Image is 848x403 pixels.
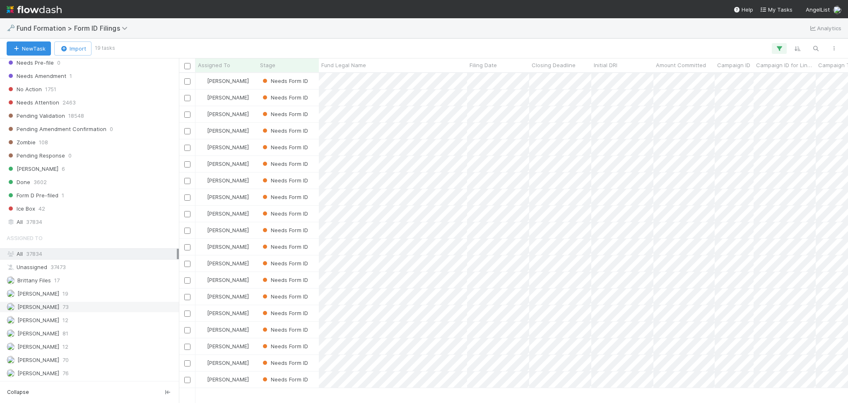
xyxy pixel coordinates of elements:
span: Needs Form ID [261,78,308,84]
img: avatar_d8fc9ee4-bd1b-4062-a2a8-84feb2d97839.png [199,94,206,101]
div: [PERSON_NAME] [199,325,249,334]
input: Toggle Row Selected [184,277,190,284]
span: [PERSON_NAME] [207,144,249,151]
span: [PERSON_NAME] [17,330,59,337]
span: [PERSON_NAME] [207,227,249,233]
input: Toggle Row Selected [184,294,190,300]
span: [PERSON_NAME] [207,127,249,134]
span: Zombie [7,137,36,148]
input: Toggle All Rows Selected [184,63,190,69]
span: Pending Amendment Confirmation [7,124,106,134]
span: Amount Committed [656,61,706,69]
span: 0 [68,151,72,161]
img: avatar_d8fc9ee4-bd1b-4062-a2a8-84feb2d97839.png [199,277,206,283]
span: 1 [62,190,64,201]
img: logo-inverted-e16ddd16eac7371096b0.svg [7,2,62,17]
img: avatar_d8fc9ee4-bd1b-4062-a2a8-84feb2d97839.png [199,243,206,250]
input: Toggle Row Selected [184,145,190,151]
div: [PERSON_NAME] [199,243,249,251]
span: 37834 [26,250,42,257]
span: [PERSON_NAME] [17,343,59,350]
span: 37473 [51,262,66,272]
span: [PERSON_NAME] [17,370,59,376]
div: Needs Form ID [261,176,308,185]
div: [PERSON_NAME] [199,126,249,135]
img: avatar_d8fc9ee4-bd1b-4062-a2a8-84feb2d97839.png [199,127,206,134]
span: Needs Form ID [261,293,308,300]
span: 37834 [26,217,42,227]
div: [PERSON_NAME] [199,143,249,151]
img: avatar_d8fc9ee4-bd1b-4062-a2a8-84feb2d97839.png [199,293,206,300]
span: Needs Form ID [261,210,308,217]
img: avatar_d8fc9ee4-bd1b-4062-a2a8-84feb2d97839.png [199,227,206,233]
div: Needs Form ID [261,93,308,102]
span: Stage [260,61,275,69]
span: [PERSON_NAME] [17,303,59,310]
span: [PERSON_NAME] [207,310,249,316]
span: [PERSON_NAME] [207,260,249,267]
span: 0 [110,124,113,134]
img: avatar_d8fc9ee4-bd1b-4062-a2a8-84feb2d97839.png [199,144,206,151]
div: Needs Form ID [261,160,308,168]
img: avatar_d8fc9ee4-bd1b-4062-a2a8-84feb2d97839.png [199,376,206,383]
input: Toggle Row Selected [184,228,190,234]
img: avatar_d8fc9ee4-bd1b-4062-a2a8-84feb2d97839.png [199,177,206,184]
span: Needs Form ID [261,94,308,101]
input: Toggle Row Selected [184,178,190,184]
span: 1751 [45,84,56,95]
input: Toggle Row Selected [184,377,190,383]
small: 19 tasks [95,44,115,52]
div: [PERSON_NAME] [199,209,249,218]
div: Needs Form ID [261,259,308,267]
div: [PERSON_NAME] [199,193,249,201]
div: [PERSON_NAME] [199,276,249,284]
div: Needs Form ID [261,243,308,251]
div: Needs Form ID [261,375,308,384]
span: Needs Form ID [261,326,308,333]
span: Filing Date [470,61,497,69]
img: avatar_d8fc9ee4-bd1b-4062-a2a8-84feb2d97839.png [199,78,206,84]
span: Closing Deadline [532,61,576,69]
div: Unassigned [7,262,177,272]
input: Toggle Row Selected [184,112,190,118]
div: Needs Form ID [261,309,308,317]
span: Form D Pre-filed [7,190,58,201]
span: No Action [7,84,42,95]
span: My Tasks [760,6,793,13]
span: Assigned To [7,230,43,246]
div: [PERSON_NAME] [199,77,249,85]
div: [PERSON_NAME] [199,226,249,234]
img: avatar_d8fc9ee4-bd1b-4062-a2a8-84feb2d97839.png [199,160,206,167]
span: 🗝️ [7,24,15,32]
img: avatar_d8fc9ee4-bd1b-4062-a2a8-84feb2d97839.png [199,343,206,350]
span: Needs Form ID [261,260,308,267]
span: [PERSON_NAME] [17,357,59,363]
span: Needs Form ID [261,160,308,167]
span: 18548 [68,111,84,121]
div: Needs Form ID [261,126,308,135]
div: [PERSON_NAME] [199,309,249,317]
input: Toggle Row Selected [184,311,190,317]
span: 19 [63,289,68,299]
span: [PERSON_NAME] [207,160,249,167]
span: Needs Form ID [261,194,308,200]
input: Toggle Row Selected [184,194,190,201]
span: Needs Pre-file [7,58,54,68]
span: Needs Form ID [261,310,308,316]
span: Collapse [7,388,29,396]
span: AngelList [806,6,830,13]
img: avatar_15e23c35-4711-4c0d-85f4-3400723cad14.png [7,276,15,284]
span: Needs Form ID [261,243,308,250]
input: Toggle Row Selected [184,95,190,101]
img: avatar_d8fc9ee4-bd1b-4062-a2a8-84feb2d97839.png [199,210,206,217]
div: Needs Form ID [261,77,308,85]
img: avatar_7d33b4c2-6dd7-4bf3-9761-6f087fa0f5c6.png [7,342,15,351]
a: Analytics [809,23,841,33]
span: 73 [63,302,69,312]
button: NewTask [7,41,51,56]
img: avatar_d8fc9ee4-bd1b-4062-a2a8-84feb2d97839.png [833,6,841,14]
span: 1 [70,71,72,81]
span: Fund Formation > Form ID Filings [17,24,132,32]
input: Toggle Row Selected [184,78,190,85]
span: 108 [39,137,48,148]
